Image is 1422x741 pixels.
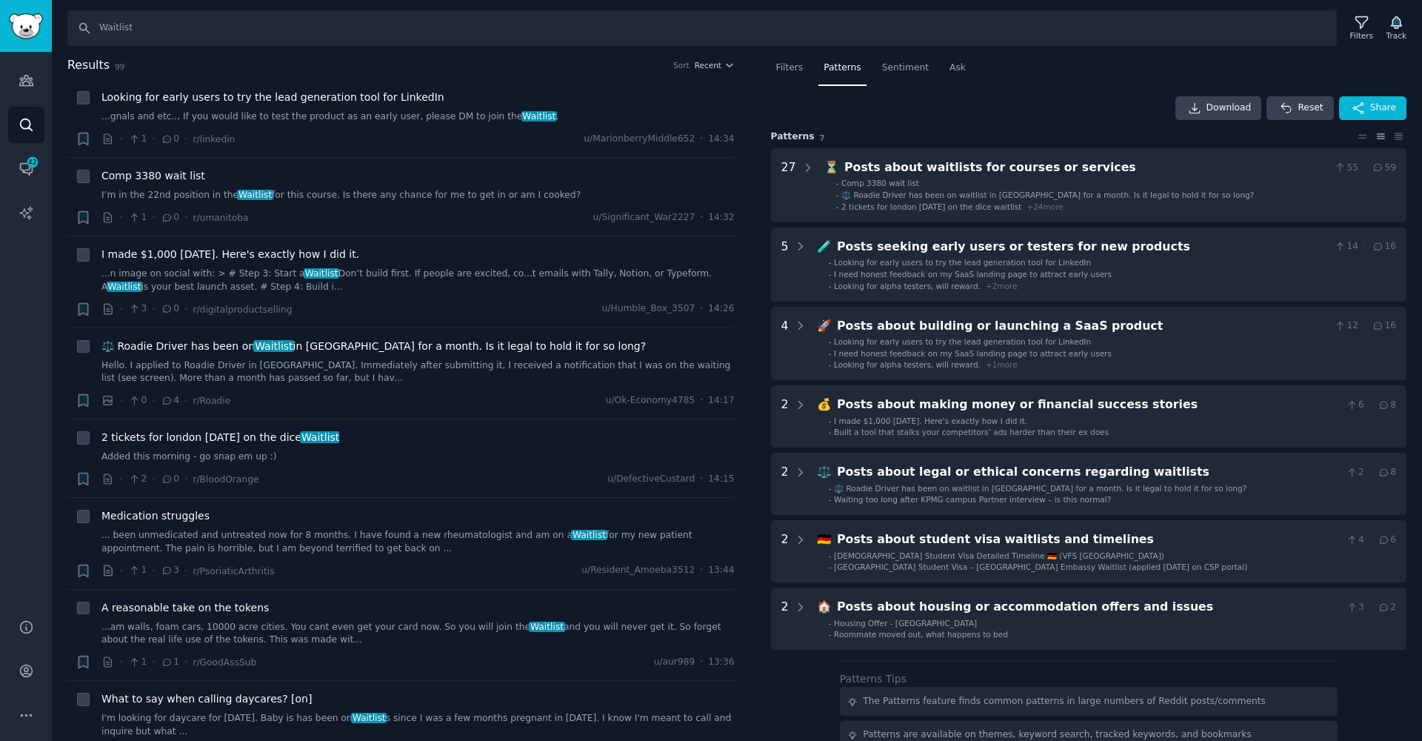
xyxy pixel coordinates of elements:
[1334,319,1358,333] span: 12
[161,133,179,146] span: 0
[128,564,147,577] span: 1
[834,619,977,628] span: Housing Offer - [GEOGRAPHIC_DATA]
[863,695,1266,708] div: The Patterns feature finds common patterns in large numbers of Reddit posts/comments
[101,359,735,385] a: Hello. I applied to Roadie Driver in [GEOGRAPHIC_DATA]. Immediately after submitting it, I receiv...
[184,131,187,147] span: ·
[101,600,269,616] a: A reasonable take on the tokens
[986,360,1018,369] span: + 1 more
[1298,102,1323,115] span: Reset
[829,483,832,494] div: -
[161,473,179,486] span: 0
[1175,96,1262,120] a: Download
[882,62,929,75] span: Sentiment
[300,431,341,443] span: Waitlist
[817,599,832,614] span: 🏠
[829,348,832,359] div: -
[695,60,721,70] span: Recent
[840,673,907,685] label: Patterns Tips
[237,190,273,200] span: Waitlist
[834,495,1111,504] span: Waiting too long after KPMG campus Partner interview – is this normal?
[101,90,444,105] span: Looking for early users to try the lead generation tool for LinkedIn
[193,305,292,315] span: r/digitalproductselling
[193,474,258,485] span: r/BloodOrange
[817,532,832,546] span: 🇩🇪
[304,268,340,279] span: Waitlist
[837,598,1340,617] div: Posts about housing or accommodation offers and issues
[837,463,1340,482] div: Posts about legal or ethical concerns regarding waitlists
[101,621,735,647] a: ...am walls, foam cars, 10000 acre cities. You cant even get your card now. So you will join theW...
[986,282,1018,290] span: + 2 more
[834,258,1091,267] span: Looking for early users to try the lead generation tool for LinkedIn
[120,393,123,408] span: ·
[8,150,44,187] a: 42
[1363,162,1366,175] span: ·
[781,317,789,370] div: 4
[700,211,703,225] span: ·
[781,159,796,212] div: 27
[184,654,187,670] span: ·
[700,564,703,577] span: ·
[26,157,39,167] span: 42
[128,302,147,316] span: 3
[1334,162,1358,175] span: 55
[184,302,187,317] span: ·
[193,134,235,144] span: r/linkedin
[529,622,565,632] span: Waitlist
[654,656,695,669] span: u/aur989
[700,473,703,486] span: ·
[161,656,179,669] span: 1
[152,131,155,147] span: ·
[101,430,339,445] a: 2 tickets for london [DATE] on the diceWaitlist
[1266,96,1333,120] button: Reset
[837,396,1340,414] div: Posts about making money or financial success stories
[1346,466,1364,479] span: 2
[708,394,734,408] span: 14:17
[820,133,825,142] span: 7
[1350,30,1373,41] div: Filters
[824,62,861,75] span: Patterns
[607,473,695,486] span: u/DefectiveCustard
[120,563,123,579] span: ·
[834,630,1008,639] span: Roommate moved out, what happens to bed
[184,563,187,579] span: ·
[101,529,735,555] a: ... been unmedicated and untreated now for 8 months. I have found a new rheumatologist and am on ...
[1378,534,1396,547] span: 6
[351,713,387,723] span: Waitlist
[1381,13,1412,44] button: Track
[152,210,155,225] span: ·
[581,564,695,577] span: u/Resident_Amoeba3512
[1206,102,1252,115] span: Download
[708,211,734,225] span: 14:32
[781,238,789,291] div: 5
[673,60,690,70] div: Sort
[193,566,274,576] span: r/PsoriaticArthritis
[152,563,155,579] span: ·
[771,130,815,144] span: Pattern s
[1027,202,1063,211] span: + 24 more
[184,393,187,408] span: ·
[128,473,147,486] span: 2
[161,211,179,225] span: 0
[101,451,735,464] a: Added this morning - go snap em up :)
[700,302,703,316] span: ·
[708,133,734,146] span: 14:34
[1346,601,1364,614] span: 3
[1372,319,1396,333] span: 16
[781,598,789,639] div: 2
[120,131,123,147] span: ·
[584,133,695,146] span: u/MarionberryMiddle652
[829,551,832,561] div: -
[128,211,147,225] span: 1
[1334,240,1358,253] span: 14
[817,319,832,333] span: 🚀
[521,111,558,122] span: Waitlist
[1346,534,1364,547] span: 4
[1369,534,1372,547] span: ·
[824,160,839,174] span: ⏳
[120,210,123,225] span: ·
[593,211,695,225] span: u/Significant_War2227
[1363,240,1366,253] span: ·
[101,691,312,707] a: What to say when calling daycares? [on]
[1339,96,1406,120] button: Share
